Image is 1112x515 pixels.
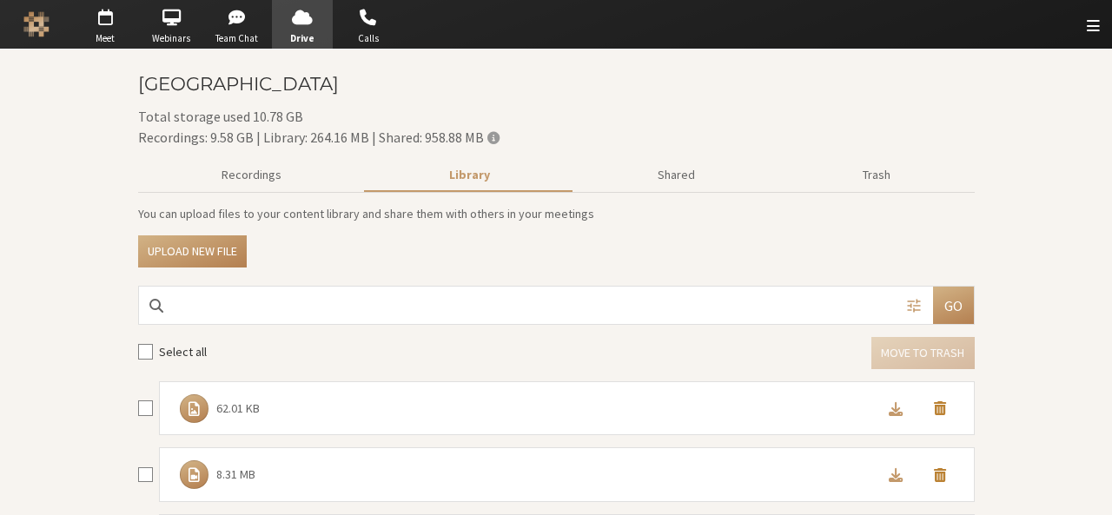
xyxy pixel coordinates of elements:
[918,463,962,486] button: Move to trash
[216,465,255,484] p: 8.31 MB
[138,106,975,148] div: Total storage used 10.78 GB
[216,399,260,418] p: 62.01 KB
[487,130,500,144] span: Totals displayed include files that have been moved to the trash.
[138,235,247,267] button: Upload new file
[933,287,974,323] button: Go
[574,160,779,190] button: Shared during meetings
[272,31,333,46] span: Drive
[873,465,918,485] a: Download file
[338,31,399,46] span: Calls
[138,74,975,94] h3: [GEOGRAPHIC_DATA]
[366,160,574,190] button: Content library
[918,397,962,420] button: Move to trash
[159,343,207,361] label: Select all
[873,399,918,419] a: Download file
[141,31,202,46] span: Webinars
[138,160,366,190] button: Recorded meetings
[138,205,975,223] p: You can upload files to your content library and share them with others in your meetings
[207,31,268,46] span: Team Chat
[871,337,974,369] button: Move to trash
[75,31,136,46] span: Meet
[23,11,50,37] img: Iotum
[138,127,975,148] div: Recordings: 9.58 GB | Library: 264.16 MB | Shared: 958.88 MB
[779,160,975,190] button: Trash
